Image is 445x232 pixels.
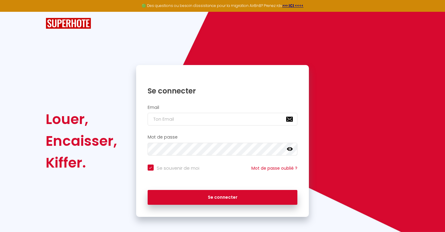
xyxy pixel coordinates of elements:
[46,152,117,174] div: Kiffer.
[251,165,297,171] a: Mot de passe oublié ?
[148,135,298,140] h2: Mot de passe
[148,190,298,205] button: Se connecter
[282,3,303,8] a: >>> ICI <<<<
[46,130,117,152] div: Encaisser,
[46,18,91,29] img: SuperHote logo
[148,86,298,96] h1: Se connecter
[46,108,117,130] div: Louer,
[148,113,298,126] input: Ton Email
[148,105,298,110] h2: Email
